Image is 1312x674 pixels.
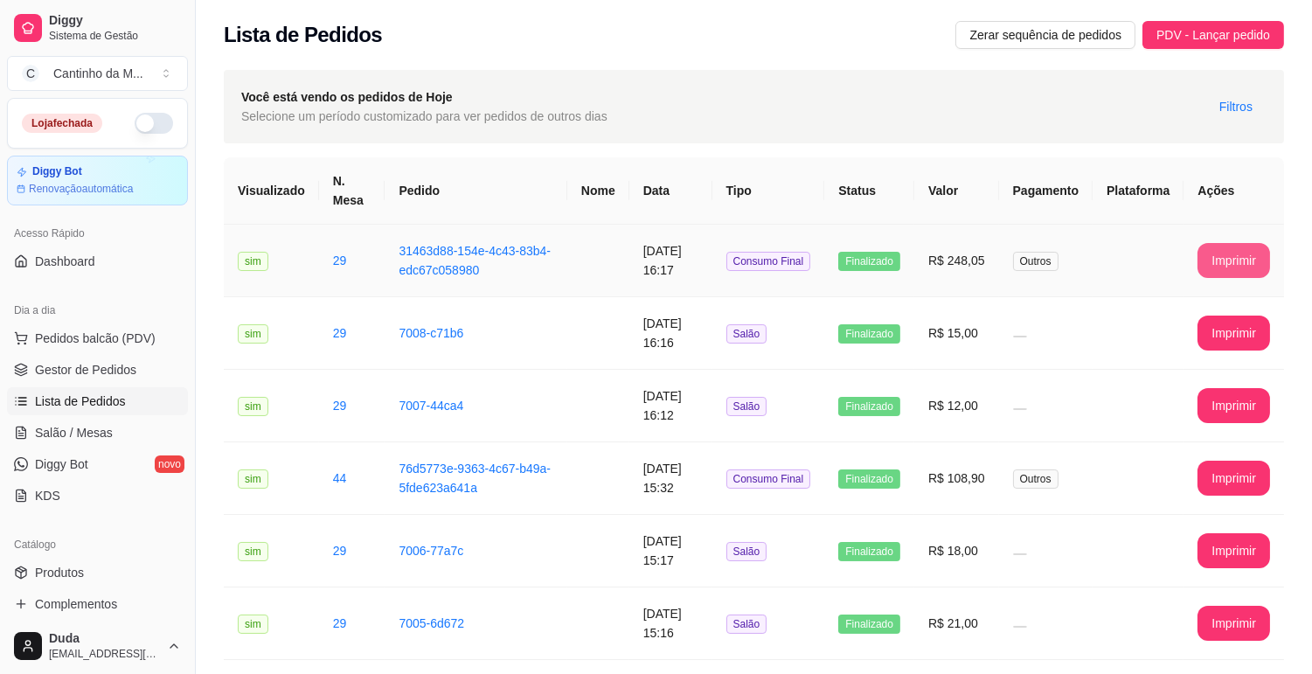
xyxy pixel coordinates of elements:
th: Status [824,157,914,225]
span: sim [238,252,268,271]
span: C [22,65,39,82]
span: Salão / Mesas [35,424,113,441]
th: Tipo [712,157,825,225]
td: [DATE] 15:17 [629,515,712,587]
th: Nome [567,157,629,225]
img: diggy [1107,529,1150,573]
span: Complementos [35,595,117,613]
a: Diggy BotRenovaçãoautomática [7,156,188,205]
span: Consumo Final [726,469,811,489]
th: Visualizado [224,157,319,225]
span: Outros [1013,252,1059,271]
a: 29 [333,254,347,268]
button: Imprimir [1197,606,1270,641]
span: Diggy Bot [35,455,88,473]
span: Salão [726,542,767,561]
td: R$ 15,00 [914,297,999,370]
button: Duda[EMAIL_ADDRESS][DOMAIN_NAME] [7,625,188,667]
span: Lista de Pedidos [35,393,126,410]
div: Dia a dia [7,296,188,324]
img: diggy [1107,601,1150,645]
span: Sistema de Gestão [49,29,181,43]
a: DiggySistema de Gestão [7,7,188,49]
span: [EMAIL_ADDRESS][DOMAIN_NAME] [49,647,160,661]
span: sim [238,615,268,634]
span: Outros [1013,469,1059,489]
a: 29 [333,326,347,340]
a: 29 [333,544,347,558]
span: sim [238,542,268,561]
span: Filtros [1219,97,1253,116]
a: KDS [7,482,188,510]
button: PDV - Lançar pedido [1142,21,1284,49]
a: Produtos [7,559,188,587]
div: Catálogo [7,531,188,559]
img: diggy [1107,456,1150,500]
span: Consumo Final [726,252,811,271]
span: Finalizado [838,615,900,634]
a: 76d5773e-9363-4c67-b49a-5fde623a641a [399,462,551,495]
button: Imprimir [1197,461,1270,496]
th: Pedido [385,157,566,225]
a: 7008-c71b6 [399,326,463,340]
th: Pagamento [999,157,1093,225]
th: Data [629,157,712,225]
a: Salão / Mesas [7,419,188,447]
th: Ações [1184,157,1284,225]
span: Finalizado [838,252,900,271]
a: Diggy Botnovo [7,450,188,478]
button: Imprimir [1197,388,1270,423]
button: Pedidos balcão (PDV) [7,324,188,352]
a: 7007-44ca4 [399,399,463,413]
img: diggy [1107,239,1150,282]
button: Imprimir [1197,243,1270,278]
button: Filtros [1205,93,1267,121]
a: 7005-6d672 [399,616,464,630]
span: Finalizado [838,397,900,416]
span: Pedidos balcão (PDV) [35,330,156,347]
button: Zerar sequência de pedidos [955,21,1135,49]
span: sim [238,397,268,416]
article: Renovação automática [29,182,133,196]
span: sim [238,469,268,489]
strong: Você está vendo os pedidos de Hoje [241,90,453,104]
td: R$ 21,00 [914,587,999,660]
span: Salão [726,615,767,634]
th: Plataforma [1093,157,1184,225]
td: R$ 108,90 [914,442,999,515]
td: [DATE] 16:12 [629,370,712,442]
span: KDS [35,487,60,504]
span: Dashboard [35,253,95,270]
span: Gestor de Pedidos [35,361,136,379]
span: Produtos [35,564,84,581]
div: Acesso Rápido [7,219,188,247]
td: R$ 18,00 [914,515,999,587]
span: Finalizado [838,324,900,344]
td: [DATE] 15:32 [629,442,712,515]
td: [DATE] 16:17 [629,225,712,297]
button: Select a team [7,56,188,91]
article: Diggy Bot [32,165,82,178]
th: Valor [914,157,999,225]
button: Imprimir [1197,533,1270,568]
a: Dashboard [7,247,188,275]
button: Alterar Status [135,113,173,134]
button: Imprimir [1197,316,1270,351]
a: Complementos [7,590,188,618]
a: Lista de Pedidos [7,387,188,415]
span: Zerar sequência de pedidos [969,25,1121,45]
a: 44 [333,471,347,485]
td: R$ 12,00 [914,370,999,442]
img: diggy [1107,311,1150,355]
span: PDV - Lançar pedido [1156,25,1270,45]
span: Selecione um período customizado para ver pedidos de outros dias [241,107,607,126]
a: 29 [333,616,347,630]
span: Finalizado [838,469,900,489]
div: Loja fechada [22,114,102,133]
a: 31463d88-154e-4c43-83b4-edc67c058980 [399,244,551,277]
span: Diggy [49,13,181,29]
td: R$ 248,05 [914,225,999,297]
div: Cantinho da M ... [53,65,143,82]
th: N. Mesa [319,157,385,225]
a: Gestor de Pedidos [7,356,188,384]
